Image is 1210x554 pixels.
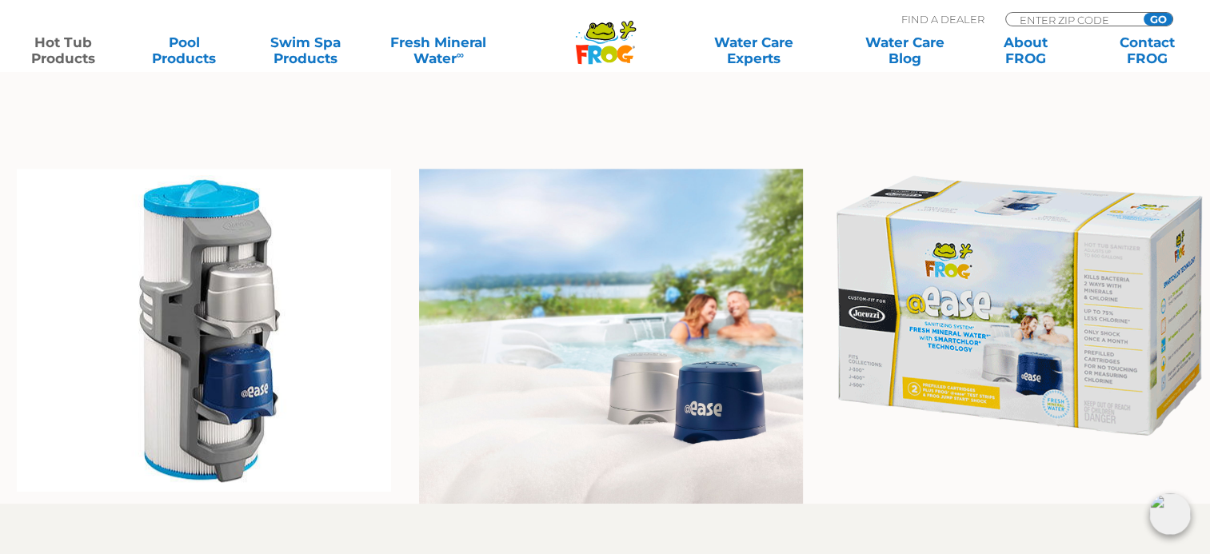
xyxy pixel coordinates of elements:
a: Water CareExperts [677,34,830,66]
a: Fresh MineralWater∞ [380,34,497,66]
img: openIcon [1149,493,1191,535]
a: PoolProducts [138,34,232,66]
sup: ∞ [457,49,464,61]
p: Find A Dealer [901,12,984,26]
a: Hot TubProducts [16,34,110,66]
input: Zip Code Form [1018,13,1126,26]
img: 12 [17,169,391,492]
a: Swim SpaProducts [258,34,353,66]
img: @Ease_Jacuzzi_FaceLeft [827,169,1210,443]
img: for jacuzzi [419,169,802,504]
a: AboutFROG [979,34,1073,66]
input: GO [1144,13,1172,26]
a: ContactFROG [1100,34,1194,66]
a: Water CareBlog [857,34,952,66]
